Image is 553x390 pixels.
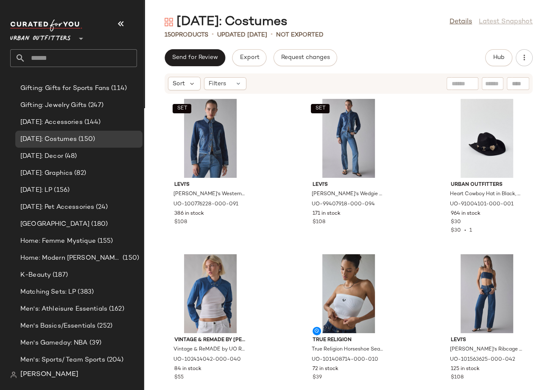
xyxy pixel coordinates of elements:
[313,219,325,226] span: $108
[20,185,52,195] span: [DATE]: LP
[20,219,89,229] span: [GEOGRAPHIC_DATA]
[313,374,322,382] span: $39
[165,49,225,66] button: Send for Review
[52,185,70,195] span: (156)
[10,20,82,31] img: cfy_white_logo.C9jOOHJF.svg
[20,152,63,161] span: [DATE]: Decor
[88,338,102,348] span: (39)
[461,228,469,233] span: •
[174,210,204,218] span: 386 in stock
[232,49,266,66] button: Export
[96,236,113,246] span: (155)
[173,191,246,198] span: [PERSON_NAME]'s Western Denim Trucker Jacket in Practically Pieced, Women's at Urban Outfitters
[451,228,461,233] span: $30
[312,191,384,198] span: [PERSON_NAME]'s Wedgie Western Bootcut [PERSON_NAME] in Practically Pieced/Medium Wash, Women's a...
[172,54,218,61] span: Send for Review
[450,356,515,364] span: UO-101563625-000-042
[77,135,95,144] span: (150)
[173,201,238,208] span: UO-100776228-000-091
[94,202,108,212] span: (24)
[469,228,472,233] span: 1
[451,365,480,373] span: 125 in stock
[209,79,226,88] span: Filters
[451,219,461,226] span: $30
[95,321,112,331] span: (252)
[20,135,77,144] span: [DATE]: Costumes
[20,168,73,178] span: [DATE]: Graphics
[20,84,109,93] span: Gifting: Gifts for Sports Fans
[276,31,324,39] p: Not Exported
[281,54,330,61] span: Request changes
[10,371,17,378] img: svg%3e
[239,54,259,61] span: Export
[20,253,121,263] span: Home: Modern [PERSON_NAME]
[20,270,51,280] span: K-Beauty
[312,356,378,364] span: UO-101408714-000-010
[89,219,108,229] span: (180)
[105,355,124,365] span: (204)
[173,346,246,354] span: Vintage & ReMADE by UO ReMADE By [PERSON_NAME] Top in Blue, Women's at Urban Outfitters
[306,254,391,333] img: 101408714_010_b
[121,253,139,263] span: (150)
[450,201,514,208] span: UO-91004101-000-001
[109,84,127,93] span: (114)
[217,31,267,39] p: updated [DATE]
[51,270,68,280] span: (187)
[87,101,103,110] span: (247)
[313,337,385,344] span: TRUE RELIGION
[20,202,94,212] span: [DATE]: Pet Accessories
[176,106,187,112] span: SET
[451,374,464,382] span: $108
[20,287,76,297] span: Matching Sets: LP
[165,14,288,31] div: [DATE]: Costumes
[63,152,77,161] span: (48)
[212,30,214,40] span: •
[174,219,187,226] span: $108
[174,181,246,189] span: Levi's
[168,99,253,178] img: 100776228_091_b
[450,346,522,354] span: [PERSON_NAME]'s Ribcage Wide Leg Braided [PERSON_NAME] in Big Yikes, Women's at Urban Outfitters
[83,118,101,127] span: (144)
[312,201,375,208] span: UO-99407918-000-094
[173,79,185,88] span: Sort
[20,236,96,246] span: Home: Femme Mystique
[174,374,184,382] span: $55
[165,31,208,39] div: Products
[271,30,273,40] span: •
[451,181,523,189] span: Urban Outfitters
[315,106,325,112] span: SET
[10,29,71,44] span: Urban Outfitters
[76,287,94,297] span: (383)
[313,181,385,189] span: Levi's
[107,304,124,314] span: (162)
[444,254,530,333] img: 101563625_042_b
[165,32,175,38] span: 150
[450,191,522,198] span: Heart Cowboy Hat in Black, Women's at Urban Outfitters
[312,346,384,354] span: True Religion Horseshoe Seamless Ribbed Knit Bandeau Top in White, Women's at Urban Outfitters
[20,370,78,380] span: [PERSON_NAME]
[493,54,505,61] span: Hub
[451,210,480,218] span: 964 in stock
[173,104,191,113] button: SET
[313,210,341,218] span: 171 in stock
[173,356,241,364] span: UO-102414042-000-040
[274,49,337,66] button: Request changes
[20,321,95,331] span: Men's Basics/Essentials
[313,365,338,373] span: 72 in stock
[20,101,87,110] span: Gifting: Jewelry Gifts
[451,337,523,344] span: Levi's
[306,99,391,178] img: 99407918_094_b
[311,104,330,113] button: SET
[20,118,83,127] span: [DATE]: Accessories
[20,355,105,365] span: Men's: Sports/ Team Sports
[168,254,253,333] img: 102414042_040_b
[485,49,512,66] button: Hub
[20,338,88,348] span: Men's Gameday: NBA
[73,168,86,178] span: (82)
[450,17,472,27] a: Details
[174,365,201,373] span: 84 in stock
[165,18,173,26] img: svg%3e
[174,337,246,344] span: Vintage & ReMADE by [PERSON_NAME]
[444,99,530,178] img: 91004101_001_b
[20,304,107,314] span: Men's: Athleisure Essentials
